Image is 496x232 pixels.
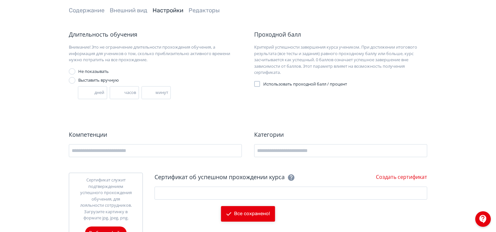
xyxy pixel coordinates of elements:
[376,173,427,180] a: Создать сертификат
[78,68,109,75] div: Не показывать
[155,173,295,181] div: Сертификат об успешном прохождении курса
[80,177,132,221] div: Сертификат служит подтверждением успешного прохождения обучения, для лояльности сотрудников. Загр...
[254,44,427,76] div: Критерий успешности завершения курса учеником. При достижении итогового результата (все тесты и з...
[153,7,183,14] a: Настройки
[69,7,105,14] a: Содержание
[110,7,147,14] a: Внешний вид
[189,7,220,14] a: Редакторы
[124,89,139,96] div: часов
[69,130,242,139] div: Компетенции
[263,81,347,87] span: Использовать проходной балл / процент
[69,44,242,63] div: Внимание! Это не ограничение длительности прохождения обучения, а информация для учеников о том, ...
[78,77,119,84] div: Выставить вручную
[254,130,427,139] div: Категории
[234,211,270,217] div: Все сохранено!
[155,89,171,96] div: минут
[69,30,242,39] div: Длительность обучения
[94,89,107,96] div: дней
[254,30,427,39] div: Проходной балл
